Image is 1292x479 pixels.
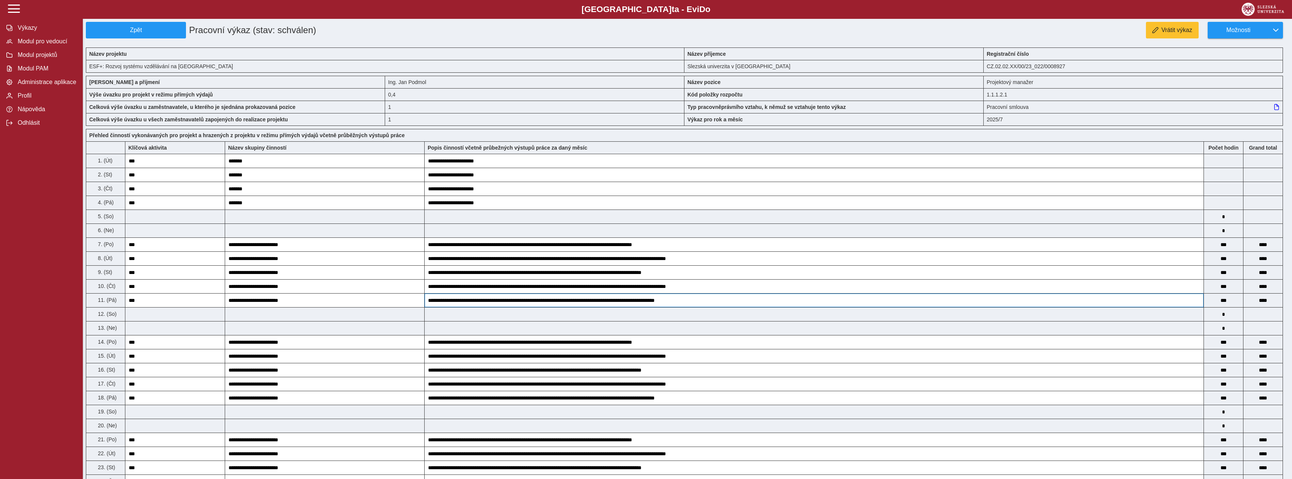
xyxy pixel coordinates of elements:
span: 13. (Ne) [96,325,117,331]
b: Počet hodin [1204,145,1243,151]
span: Modul projektů [15,52,76,58]
span: 14. (Po) [96,339,117,345]
span: 3. (Čt) [96,185,113,191]
span: 1. (Út) [96,158,113,164]
span: Zpět [89,27,183,34]
span: 18. (Pá) [96,395,117,401]
b: Kód položky rozpočtu [687,92,742,98]
span: Modul PAM [15,65,76,72]
b: Klíčová aktivita [128,145,167,151]
span: 16. (St) [96,367,115,373]
span: Možnosti [1214,27,1263,34]
span: 19. (So) [96,409,117,415]
b: Výkaz pro rok a měsíc [687,116,743,122]
b: Název projektu [89,51,127,57]
b: Popis činností včetně průbežných výstupů práce za daný měsíc [428,145,587,151]
span: 7. (Po) [96,241,114,247]
div: 2025/7 [984,113,1283,126]
div: Projektový manažer [984,76,1283,88]
button: Zpět [86,22,186,38]
span: Vrátit výkaz [1161,27,1192,34]
span: Administrace aplikace [15,79,76,86]
div: ESF+: Rozvoj systému vzdělávání na [GEOGRAPHIC_DATA] [86,60,684,73]
span: 17. (Čt) [96,381,116,387]
div: Ing. Jan Podmol [385,76,684,88]
span: Výkazy [15,24,76,31]
span: 6. (Ne) [96,227,114,233]
span: 4. (Pá) [96,199,114,205]
b: Celková výše úvazku u všech zaměstnavatelů zapojených do realizace projektu [89,116,288,122]
b: [PERSON_NAME] a příjmení [89,79,160,85]
b: Suma za den přes všechny výkazy [1243,145,1283,151]
img: logo_web_su.png [1242,3,1284,16]
span: Profil [15,92,76,99]
b: [GEOGRAPHIC_DATA] a - Evi [23,5,1269,14]
div: 3,2 h / den. 16 h / týden. [385,88,684,101]
span: 21. (Po) [96,436,117,442]
span: Modul pro vedoucí [15,38,76,45]
div: Slezská univerzita v [GEOGRAPHIC_DATA] [684,60,984,73]
span: 20. (Ne) [96,422,117,428]
b: Název příjemce [687,51,726,57]
b: Typ pracovněprávního vztahu, k němuž se vztahuje tento výkaz [687,104,846,110]
span: 12. (So) [96,311,117,317]
b: Název skupiny činností [228,145,286,151]
div: Pracovní smlouva [984,101,1283,113]
b: Celková výše úvazku u zaměstnavatele, u kterého je sjednána prokazovaná pozice [89,104,296,110]
span: 2. (St) [96,171,112,178]
b: Název pozice [687,79,721,85]
button: Možnosti [1208,22,1269,38]
span: 8. (Út) [96,255,113,261]
span: D [699,5,705,14]
span: 23. (St) [96,464,115,470]
span: 5. (So) [96,213,114,219]
span: 15. (Út) [96,353,116,359]
span: Nápověda [15,106,76,113]
div: CZ.02.02.XX/00/23_022/0008927 [984,60,1283,73]
span: 11. (Pá) [96,297,117,303]
span: Odhlásit [15,119,76,126]
span: 9. (St) [96,269,112,275]
span: o [705,5,711,14]
span: 22. (Út) [96,450,116,456]
div: 1 [385,101,684,113]
div: 1.1.1.2.1 [984,88,1283,101]
div: 1 [385,113,684,126]
b: Výše úvazku pro projekt v režimu přímých výdajů [89,92,213,98]
span: t [672,5,674,14]
span: 10. (Čt) [96,283,116,289]
button: Vrátit výkaz [1146,22,1199,38]
h1: Pracovní výkaz (stav: schválen) [186,22,587,38]
b: Přehled činností vykonávaných pro projekt a hrazených z projektu v režimu přímých výdajů včetně p... [89,132,405,138]
b: Registrační číslo [987,51,1029,57]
